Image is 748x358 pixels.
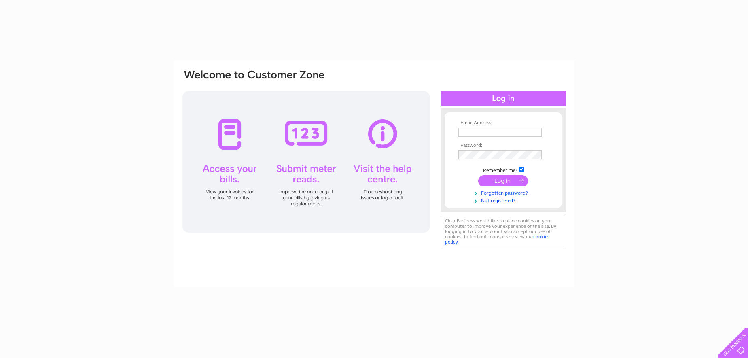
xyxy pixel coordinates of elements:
a: Forgotten password? [458,189,550,196]
a: Not registered? [458,196,550,204]
td: Remember me? [456,165,550,174]
a: cookies policy [445,234,549,245]
th: Email Address: [456,120,550,126]
div: Clear Business would like to place cookies on your computer to improve your experience of the sit... [441,214,566,249]
th: Password: [456,143,550,148]
input: Submit [478,175,528,186]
